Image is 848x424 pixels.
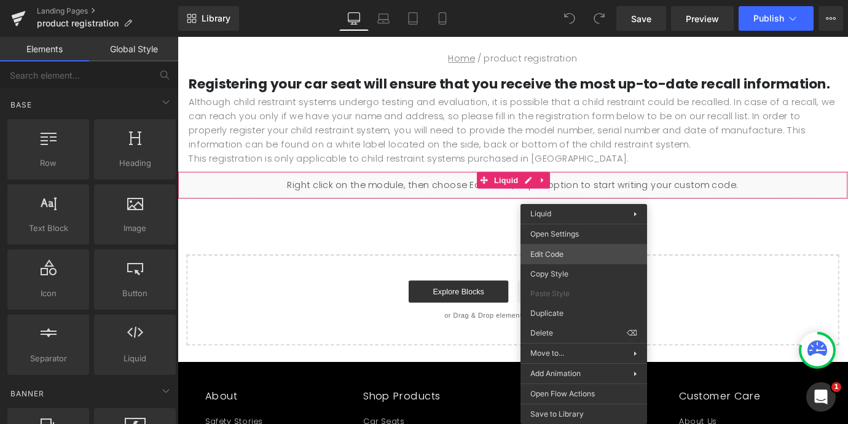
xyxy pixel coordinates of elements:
span: Move to... [530,348,634,359]
button: Undo [557,6,582,31]
span: / [330,16,340,34]
a: Preview [671,6,734,31]
span: Icon [11,287,85,300]
span: Paste Style [530,288,637,299]
a: Desktop [339,6,369,31]
span: Add Animation [530,368,634,379]
button: Publish [739,6,814,31]
span: Text Block [11,222,85,235]
span: Copy Style [530,269,637,280]
span: product registration [37,18,119,28]
a: Tablet [398,6,428,31]
span: Duplicate [530,308,637,319]
span: Publish [753,14,784,23]
p: or Drag & Drop elements from left sidebar [29,305,714,313]
span: Base [9,99,33,111]
a: Global Style [89,37,178,61]
p: This registration is only applicable to child restraint systems purchased in [GEOGRAPHIC_DATA]. [12,127,731,143]
span: Library [202,13,230,24]
h2: Resource Center [381,391,538,406]
h2: Customer Care [556,391,713,406]
a: Expand / Collapse [397,150,413,168]
h2: Shop Products [206,391,363,406]
button: Redo [587,6,611,31]
span: Button [98,287,172,300]
span: Open Settings [530,229,637,240]
span: Liquid [348,150,381,168]
a: Home [300,16,329,34]
span: Banner [9,388,45,399]
a: New Library [178,6,239,31]
h2: About [31,391,187,406]
span: Image [98,222,172,235]
span: Open Flow Actions [530,388,637,399]
nav: breadcrumbs [12,9,731,41]
span: Separator [11,352,85,365]
span: Row [11,157,85,170]
span: 1 [831,382,841,392]
span: Preview [686,12,719,25]
a: Mobile [428,6,457,31]
span: Save [631,12,651,25]
iframe: Intercom live chat [806,382,836,412]
a: Explore Blocks [256,270,367,295]
a: Laptop [369,6,398,31]
span: Edit Code [530,249,637,260]
strong: Registering your car seat will ensure that you receive the most up-to-date recall information. [12,42,724,63]
p: Although child restraint systems undergo testing and evaluation, it is possible that a child rest... [12,65,731,127]
span: Delete [530,328,627,339]
span: Heading [98,157,172,170]
a: Landing Pages [37,6,178,16]
span: Liquid [530,209,551,218]
span: Save to Library [530,409,637,420]
button: More [819,6,843,31]
a: Add Single Section [377,270,487,295]
span: ⌫ [627,328,637,339]
span: Liquid [98,352,172,365]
